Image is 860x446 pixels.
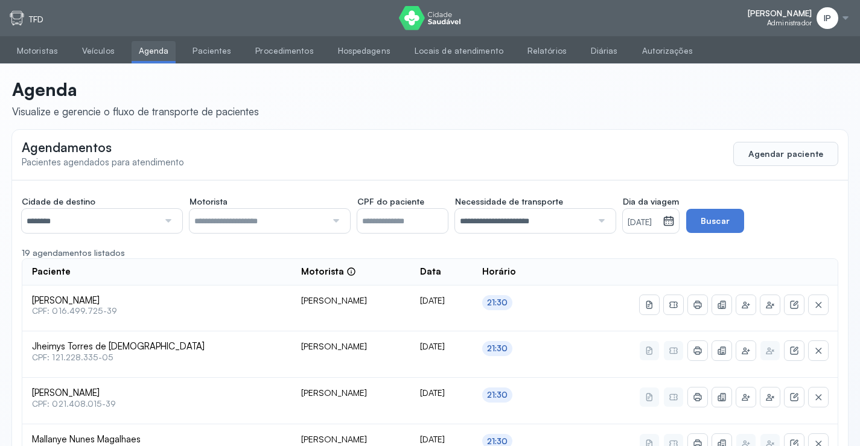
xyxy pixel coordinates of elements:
[420,434,462,445] div: [DATE]
[32,434,282,445] span: Mallanye Nunes Magalhaes
[22,156,184,168] span: Pacientes agendados para atendimento
[75,41,122,61] a: Veículos
[407,41,511,61] a: Locais de atendimento
[301,266,356,278] div: Motorista
[482,266,516,278] span: Horário
[623,196,679,207] span: Dia da viagem
[824,13,831,24] span: IP
[29,14,43,25] p: TFD
[10,41,65,61] a: Motoristas
[32,295,282,307] span: [PERSON_NAME]
[32,387,282,399] span: [PERSON_NAME]
[584,41,625,61] a: Diárias
[248,41,320,61] a: Procedimentos
[420,341,462,352] div: [DATE]
[190,196,228,207] span: Motorista
[420,266,441,278] span: Data
[748,8,812,19] span: [PERSON_NAME]
[487,390,508,400] div: 21:30
[399,6,461,30] img: logo do Cidade Saudável
[301,387,401,398] div: [PERSON_NAME]
[10,11,24,25] img: tfd.svg
[12,105,259,118] div: Visualize e gerencie o fluxo de transporte de pacientes
[22,247,838,258] div: 19 agendamentos listados
[32,341,282,352] span: Jheimys Torres de [DEMOGRAPHIC_DATA]
[331,41,398,61] a: Hospedagens
[767,19,812,27] span: Administrador
[32,266,71,278] span: Paciente
[32,352,282,363] span: CPF: 121.228.335-05
[733,142,838,166] button: Agendar paciente
[301,295,401,306] div: [PERSON_NAME]
[22,139,112,155] span: Agendamentos
[32,306,282,316] span: CPF: 016.499.725-39
[487,298,508,308] div: 21:30
[22,196,95,207] span: Cidade de destino
[420,295,462,306] div: [DATE]
[420,387,462,398] div: [DATE]
[487,343,508,354] div: 21:30
[132,41,176,61] a: Agenda
[301,434,401,445] div: [PERSON_NAME]
[301,341,401,352] div: [PERSON_NAME]
[185,41,238,61] a: Pacientes
[635,41,700,61] a: Autorizações
[32,399,282,409] span: CPF: 021.408.015-39
[12,78,259,100] p: Agenda
[357,196,424,207] span: CPF do paciente
[455,196,563,207] span: Necessidade de transporte
[628,217,658,229] small: [DATE]
[520,41,574,61] a: Relatórios
[686,209,744,233] button: Buscar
